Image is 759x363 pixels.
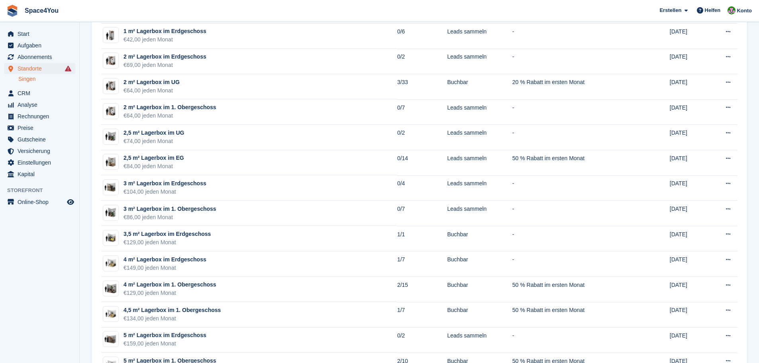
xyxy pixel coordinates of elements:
td: [DATE] [670,201,710,226]
img: 5,6%20qm-unit.jpg [103,334,118,345]
img: 2,0%20qm-sqft-unit.jpg [103,80,118,92]
span: Preise [18,122,65,133]
div: €104,00 jeden Monat [124,188,206,196]
div: 4 m² Lagerbox im Erdgeschoss [124,255,206,264]
td: 20 % Rabatt im ersten Monat [512,74,632,100]
td: 0/4 [397,175,447,201]
span: CRM [18,88,65,99]
div: 5 m² Lagerbox im Erdgeschoss [124,331,206,339]
span: Konto [737,7,752,15]
td: 0/2 [397,125,447,150]
td: - [512,328,632,353]
td: 0/14 [397,150,447,176]
div: 2,5 m² Lagerbox im UG [124,129,184,137]
a: menu [4,122,75,133]
span: Analyse [18,99,65,110]
td: Buchbar [447,74,512,100]
td: Leads sammeln [447,175,512,201]
td: 50 % Rabatt im ersten Monat [512,302,632,328]
td: Leads sammeln [447,201,512,226]
td: [DATE] [670,125,710,150]
div: €74,00 jeden Monat [124,137,184,145]
td: - [512,226,632,251]
td: [DATE] [670,175,710,201]
div: €86,00 jeden Monat [124,213,216,222]
a: menu [4,88,75,99]
div: 3,5 m² Lagerbox im Erdgeschoss [124,230,211,238]
td: 1/7 [397,302,447,328]
img: 4,6%20qm-unit.jpg [103,257,118,269]
img: 30-sqft-unit.jpg [103,207,118,218]
td: 1/7 [397,251,447,277]
td: 1/1 [397,226,447,251]
span: Storefront [7,186,79,194]
a: menu [4,145,75,157]
span: Helfen [705,6,721,14]
div: 4,5 m² Lagerbox im 1. Obergeschoss [124,306,221,314]
a: menu [4,134,75,145]
div: 2 m² Lagerbox im 1. Obergeschoss [124,103,216,112]
td: [DATE] [670,226,710,251]
td: - [512,99,632,125]
td: Leads sammeln [447,328,512,353]
span: Versicherung [18,145,65,157]
a: menu [4,40,75,51]
img: 2,8qm-unit.jpg [103,131,118,142]
a: menu [4,157,75,168]
div: 2 m² Lagerbox im Erdgeschoss [124,53,206,61]
td: - [512,49,632,74]
a: menu [4,111,75,122]
td: [DATE] [670,150,710,176]
div: €159,00 jeden Monat [124,339,206,348]
td: [DATE] [670,24,710,49]
a: Speisekarte [4,196,75,208]
img: stora-icon-8386f47178a22dfd0bd8f6a31ec36ba5ce8667c1dd55bd0f319d3a0aa187defe.svg [6,5,18,17]
span: Start [18,28,65,39]
td: - [512,125,632,150]
img: 25-sqft-unit.jpg [103,156,118,168]
div: 2 m² Lagerbox im UG [124,78,180,86]
span: Einstellungen [18,157,65,168]
td: Buchbar [447,226,512,251]
td: 0/7 [397,201,447,226]
a: menu [4,63,75,74]
img: 2,0%20qm-sqft-unit.jpg [103,55,118,67]
td: - [512,24,632,49]
span: Abonnements [18,51,65,63]
div: €64,00 jeden Monat [124,112,216,120]
td: 0/2 [397,328,447,353]
div: €64,00 jeden Monat [124,86,180,95]
a: Vorschau-Shop [66,197,75,207]
td: Leads sammeln [447,125,512,150]
img: 3,0%20q-unit.jpg [103,182,118,193]
div: €129,00 jeden Monat [124,238,211,247]
span: Erstellen [659,6,681,14]
td: 3/33 [397,74,447,100]
span: Aufgaben [18,40,65,51]
td: [DATE] [670,277,710,302]
div: €42,00 jeden Monat [124,35,206,44]
td: Leads sammeln [447,99,512,125]
div: 3 m² Lagerbox im 1. Obergeschoss [124,205,216,213]
div: €69,00 jeden Monat [124,61,206,69]
img: Luca-André Talhoff [728,6,735,14]
a: menu [4,51,75,63]
a: Singen [18,75,75,83]
td: [DATE] [670,328,710,353]
img: 20-sqft-unit.jpg [103,106,118,117]
td: [DATE] [670,49,710,74]
td: - [512,175,632,201]
td: Leads sammeln [447,150,512,176]
td: Buchbar [447,302,512,328]
a: menu [4,28,75,39]
div: €84,00 jeden Monat [124,162,184,171]
td: - [512,201,632,226]
img: 40-sqft-unit.jpg [103,283,118,294]
td: 50 % Rabatt im ersten Monat [512,277,632,302]
div: 4 m² Lagerbox im 1. Obergeschoss [124,281,216,289]
td: Leads sammeln [447,49,512,74]
td: Buchbar [447,277,512,302]
img: 10-sqft-unit%20(1).jpg [103,29,118,41]
td: 50 % Rabatt im ersten Monat [512,150,632,176]
div: 2,5 m² Lagerbox im EG [124,154,184,162]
